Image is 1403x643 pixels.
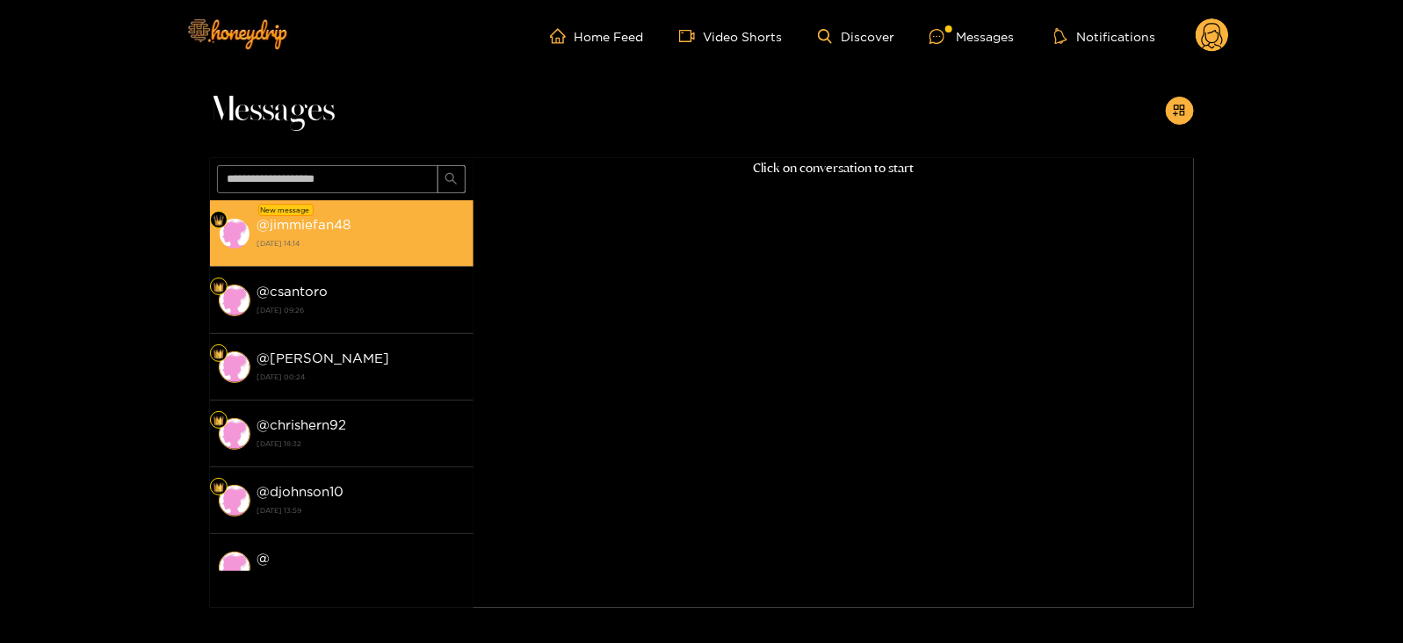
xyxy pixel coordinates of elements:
span: search [445,172,458,187]
img: Fan Level [213,482,224,493]
strong: @ csantoro [257,284,329,299]
a: Discover [818,29,894,44]
img: Fan Level [213,349,224,359]
a: Video Shorts [679,28,783,44]
img: conversation [219,351,250,383]
div: Messages [929,26,1014,47]
img: conversation [219,485,250,517]
strong: [DATE] 13:59 [257,502,465,518]
img: conversation [219,218,250,249]
button: appstore-add [1166,97,1194,125]
span: video-camera [679,28,704,44]
a: Home Feed [550,28,644,44]
button: search [438,165,466,193]
p: Click on conversation to start [474,158,1194,178]
span: appstore-add [1173,104,1186,119]
img: conversation [219,418,250,450]
button: Notifications [1049,27,1161,45]
img: Fan Level [213,415,224,426]
strong: @ jimmiefan48 [257,217,351,232]
img: Fan Level [213,282,224,293]
span: Messages [210,90,336,132]
strong: @ chrishern92 [257,417,347,432]
strong: @ [PERSON_NAME] [257,350,390,365]
img: Fan Level [213,215,224,226]
img: conversation [219,285,250,316]
strong: @ [257,551,271,566]
span: home [550,28,575,44]
strong: @ djohnson10 [257,484,344,499]
img: conversation [219,552,250,583]
strong: [DATE] 14:14 [257,235,465,251]
div: New message [258,204,314,216]
strong: [DATE] 00:24 [257,369,465,385]
strong: [DATE] 13:59 [257,569,465,585]
strong: [DATE] 18:32 [257,436,465,452]
strong: [DATE] 09:26 [257,302,465,318]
